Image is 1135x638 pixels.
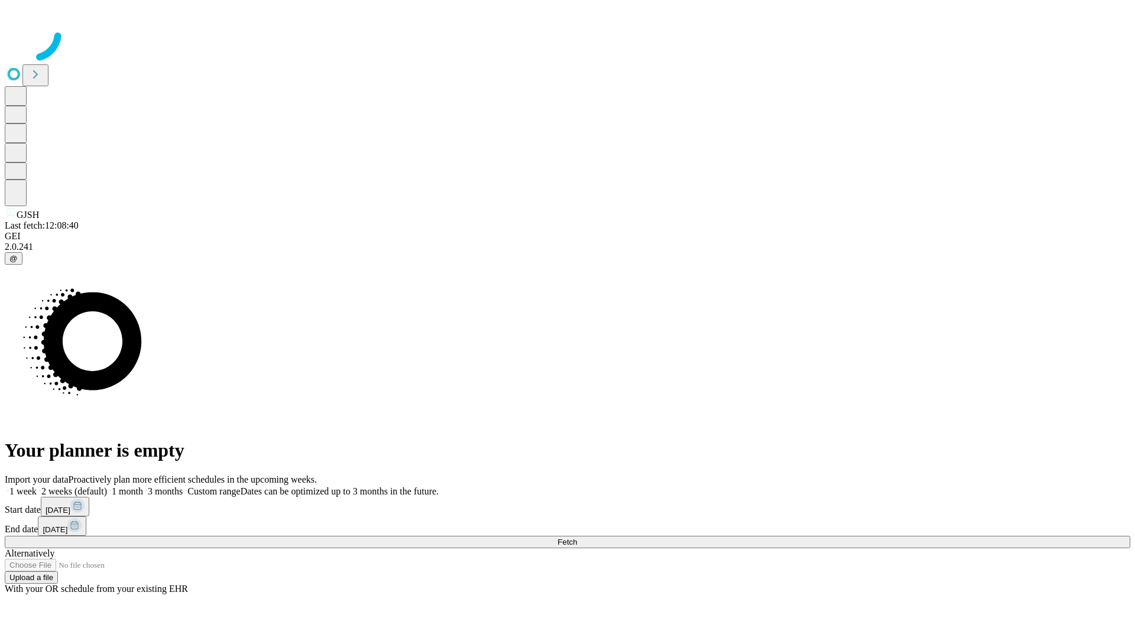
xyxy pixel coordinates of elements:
[9,486,37,496] span: 1 week
[5,571,58,584] button: Upload a file
[5,242,1130,252] div: 2.0.241
[5,516,1130,536] div: End date
[5,220,79,230] span: Last fetch: 12:08:40
[41,497,89,516] button: [DATE]
[5,584,188,594] span: With your OR schedule from your existing EHR
[5,231,1130,242] div: GEI
[557,538,577,546] span: Fetch
[148,486,183,496] span: 3 months
[17,210,39,220] span: GJSH
[5,536,1130,548] button: Fetch
[69,474,317,484] span: Proactively plan more efficient schedules in the upcoming weeks.
[5,474,69,484] span: Import your data
[9,254,18,263] span: @
[112,486,143,496] span: 1 month
[43,525,67,534] span: [DATE]
[41,486,107,496] span: 2 weeks (default)
[5,252,22,265] button: @
[5,440,1130,461] h1: Your planner is empty
[187,486,240,496] span: Custom range
[5,548,54,558] span: Alternatively
[5,497,1130,516] div: Start date
[38,516,86,536] button: [DATE]
[241,486,439,496] span: Dates can be optimized up to 3 months in the future.
[46,506,70,515] span: [DATE]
